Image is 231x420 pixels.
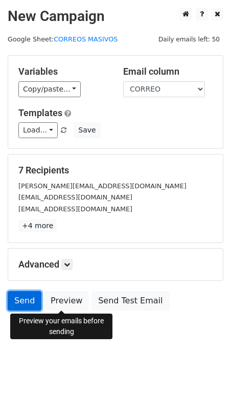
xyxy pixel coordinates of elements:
h5: Variables [18,66,108,77]
a: CORREOS MASIVOS [54,35,118,43]
a: Templates [18,107,62,118]
a: +4 more [18,219,57,232]
small: [EMAIL_ADDRESS][DOMAIN_NAME] [18,193,132,201]
button: Save [74,122,100,138]
h5: 7 Recipients [18,165,213,176]
span: Daily emails left: 50 [155,34,223,45]
a: Preview [44,291,89,311]
h5: Email column [123,66,213,77]
a: Load... [18,122,58,138]
small: [PERSON_NAME][EMAIL_ADDRESS][DOMAIN_NAME] [18,182,187,190]
div: Preview your emails before sending [10,314,112,339]
h5: Advanced [18,259,213,270]
h2: New Campaign [8,8,223,25]
a: Send Test Email [91,291,169,311]
small: Google Sheet: [8,35,118,43]
small: [EMAIL_ADDRESS][DOMAIN_NAME] [18,205,132,213]
div: Widget de chat [180,371,231,420]
iframe: Chat Widget [180,371,231,420]
a: Send [8,291,41,311]
a: Daily emails left: 50 [155,35,223,43]
a: Copy/paste... [18,81,81,97]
